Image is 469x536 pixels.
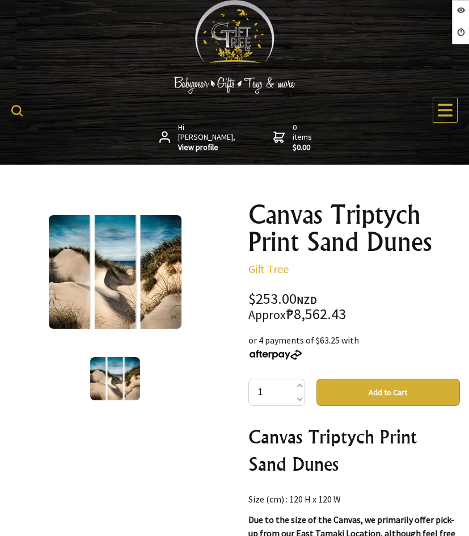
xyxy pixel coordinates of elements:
img: Afterpay [248,350,303,360]
img: Babywear - Gifts - Toys & more [150,77,320,94]
span: Hi [PERSON_NAME], [178,123,236,153]
h1: Canvas Triptych Print Sand Dunes [248,201,460,256]
a: Gift Tree [248,262,289,276]
a: Hi [PERSON_NAME],View profile [159,123,237,153]
strong: View profile [178,143,236,153]
a: 0 items$0.00 [273,123,314,153]
p: Size (cm) : 120 H x 120 W [248,492,460,506]
div: or 4 payments of $63.25 with [248,333,460,361]
img: product search [11,105,23,116]
h2: Canvas Triptych Print Sand Dunes [248,423,460,478]
span: 0 items [293,122,314,153]
button: Add to Cart [316,379,460,406]
img: Canvas Triptych Print Sand Dunes [90,357,141,400]
small: Approx [248,307,286,323]
img: Canvas Triptych Print Sand Dunes [49,215,181,329]
div: $253.00 ₱8,562.43 [248,292,460,322]
strong: $0.00 [293,143,314,153]
span: NZD [297,294,317,307]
